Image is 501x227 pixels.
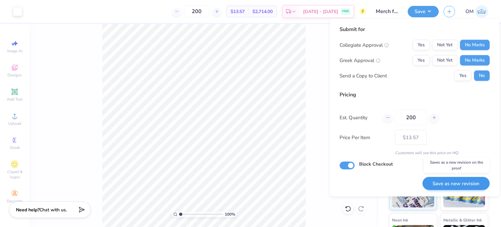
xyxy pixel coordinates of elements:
span: $2,714.00 [252,8,273,15]
span: Greek [10,145,20,150]
div: Submit for [340,25,490,33]
img: Om Mehrotra [475,5,488,18]
span: Image AI [7,48,23,54]
button: Not Yet [432,55,457,66]
span: $13.57 [231,8,245,15]
div: Customers will see this price on HQ. [340,150,490,156]
span: Clipart & logos [3,169,26,180]
span: Chat with us. [39,207,67,213]
span: Metallic & Glitter Ink [443,217,482,223]
div: Greek Approval [340,57,380,64]
div: Collegiate Approval [340,41,389,49]
button: Save as new revision [422,177,490,190]
button: Save [408,6,439,17]
div: Send a Copy to Client [340,72,387,79]
input: – – [184,6,209,17]
button: Not Yet [432,40,457,50]
input: Untitled Design [371,5,403,18]
span: Neon Ink [392,217,408,223]
div: Pricing [340,91,490,99]
label: Price Per Item [340,134,390,141]
button: No Marks [460,55,490,66]
button: No Marks [460,40,490,50]
label: Block Checkout [359,161,393,168]
span: FREE [342,9,349,14]
span: Decorate [7,199,23,204]
span: OM [465,8,474,15]
button: Yes [413,55,430,66]
a: OM [465,5,488,18]
span: [DATE] - [DATE] [303,8,338,15]
button: No [474,71,490,81]
span: Upload [8,121,21,126]
input: – – [395,110,427,125]
button: Yes [413,40,430,50]
label: Est. Quantity [340,114,378,121]
span: Designs [8,73,22,78]
button: Yes [454,71,471,81]
span: Add Text [7,97,23,102]
div: Saves as a new revision on the proof [424,158,489,173]
strong: Need help? [16,207,39,213]
span: 100 % [225,211,235,217]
